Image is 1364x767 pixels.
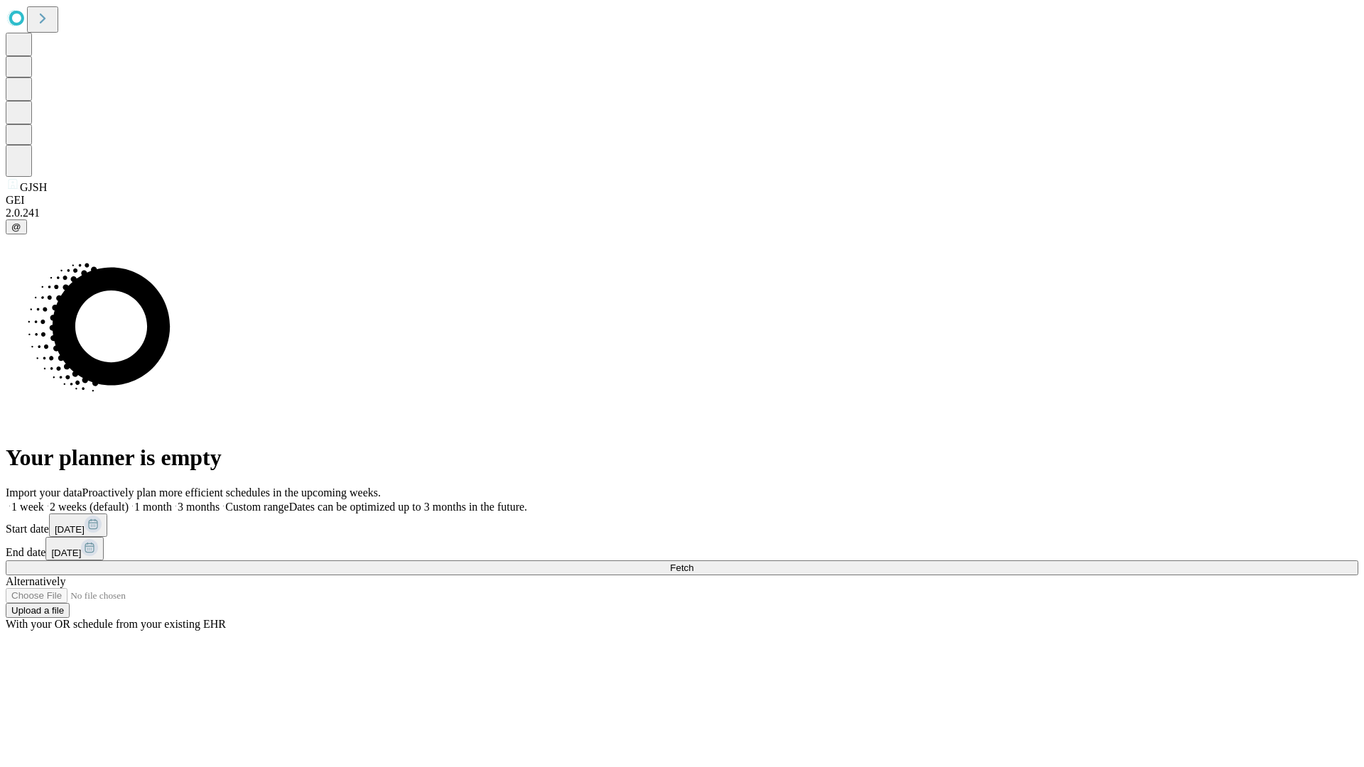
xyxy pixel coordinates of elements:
span: Proactively plan more efficient schedules in the upcoming weeks. [82,486,381,499]
span: GJSH [20,181,47,193]
button: @ [6,219,27,234]
span: Alternatively [6,575,65,587]
span: Custom range [225,501,288,513]
div: End date [6,537,1358,560]
h1: Your planner is empty [6,445,1358,471]
span: Dates can be optimized up to 3 months in the future. [289,501,527,513]
button: [DATE] [45,537,104,560]
button: [DATE] [49,513,107,537]
span: @ [11,222,21,232]
div: Start date [6,513,1358,537]
span: 1 week [11,501,44,513]
span: With your OR schedule from your existing EHR [6,618,226,630]
span: [DATE] [51,548,81,558]
div: 2.0.241 [6,207,1358,219]
div: GEI [6,194,1358,207]
button: Fetch [6,560,1358,575]
span: 1 month [134,501,172,513]
span: Fetch [670,562,693,573]
span: Import your data [6,486,82,499]
span: [DATE] [55,524,85,535]
button: Upload a file [6,603,70,618]
span: 2 weeks (default) [50,501,129,513]
span: 3 months [178,501,220,513]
